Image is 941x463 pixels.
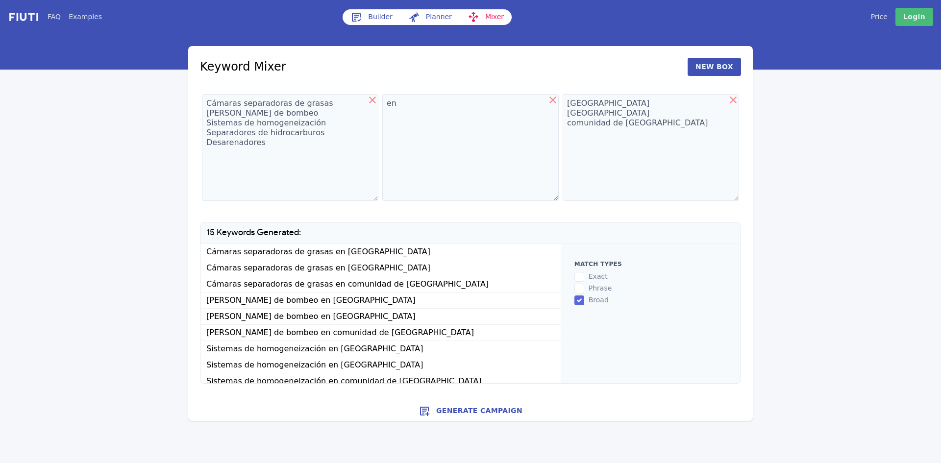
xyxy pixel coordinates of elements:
button: Generate Campaign [188,401,753,421]
h2: Match types [574,260,727,268]
a: Mixer [460,9,512,25]
li: Sistemas de homogeneización en comunidad de [GEOGRAPHIC_DATA] [200,373,561,390]
a: Builder [343,9,400,25]
li: Cámaras separadoras de grasas en [GEOGRAPHIC_DATA] [200,260,561,276]
button: New Box [688,58,741,76]
img: f731f27.png [8,11,40,23]
li: [PERSON_NAME] de bombeo en [GEOGRAPHIC_DATA] [200,309,561,325]
li: Cámaras separadoras de grasas en [GEOGRAPHIC_DATA] [200,244,561,260]
h1: 15 Keywords Generated: [200,222,741,244]
span: broad [589,296,609,304]
span: phrase [589,284,612,292]
input: exact [574,272,584,282]
li: Sistemas de homogeneización en [GEOGRAPHIC_DATA] [200,357,561,373]
li: Sistemas de homogeneización en [GEOGRAPHIC_DATA] [200,341,561,357]
input: broad [574,295,584,305]
h1: Keyword Mixer [200,58,286,75]
li: Cámaras separadoras de grasas en comunidad de [GEOGRAPHIC_DATA] [200,276,561,292]
input: phrase [574,284,584,293]
li: [PERSON_NAME] de bombeo en [GEOGRAPHIC_DATA] [200,292,561,309]
li: [PERSON_NAME] de bombeo en comunidad de [GEOGRAPHIC_DATA] [200,325,561,341]
a: FAQ [48,12,61,22]
a: Login [895,8,933,26]
a: Price [871,12,888,22]
a: Examples [69,12,102,22]
a: Planner [400,9,460,25]
span: exact [589,272,608,280]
